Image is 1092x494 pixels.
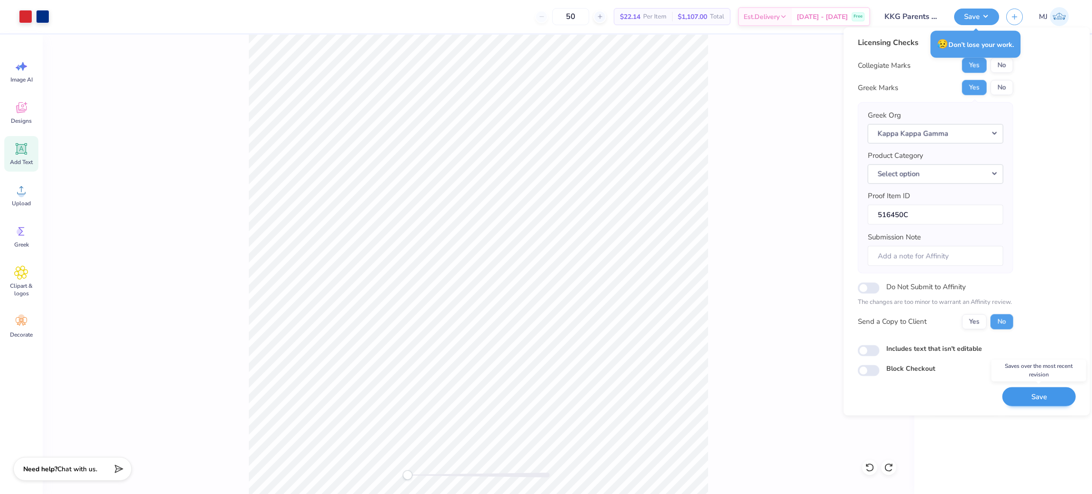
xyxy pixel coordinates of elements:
[937,38,948,50] span: 😥
[868,150,923,161] label: Product Category
[858,316,927,327] div: Send a Copy to Client
[1050,7,1069,26] img: Mark Joshua Mullasgo
[868,164,1003,183] button: Select option
[1002,387,1076,406] button: Save
[992,359,1086,381] div: Saves over the most recent revision
[886,343,982,353] label: Includes text that isn't editable
[858,37,1013,48] div: Licensing Checks
[858,82,898,93] div: Greek Marks
[6,282,37,297] span: Clipart & logos
[23,465,57,474] strong: Need help?
[643,12,666,22] span: Per Item
[991,80,1013,95] button: No
[10,76,33,83] span: Image AI
[868,124,1003,143] button: Kappa Kappa Gamma
[868,232,921,243] label: Submission Note
[403,470,412,480] div: Accessibility label
[962,80,987,95] button: Yes
[962,58,987,73] button: Yes
[877,7,947,26] input: Untitled Design
[991,314,1013,329] button: No
[868,110,901,121] label: Greek Org
[10,158,33,166] span: Add Text
[12,200,31,207] span: Upload
[962,314,987,329] button: Yes
[868,191,910,201] label: Proof Item ID
[858,298,1013,307] p: The changes are too minor to warrant an Affinity review.
[868,246,1003,266] input: Add a note for Affinity
[10,331,33,338] span: Decorate
[854,13,863,20] span: Free
[1039,11,1047,22] span: MJ
[886,363,935,373] label: Block Checkout
[678,12,707,22] span: $1,107.00
[858,60,910,71] div: Collegiate Marks
[620,12,640,22] span: $22.14
[1035,7,1073,26] a: MJ
[11,117,32,125] span: Designs
[930,31,1020,58] div: Don’t lose your work.
[797,12,848,22] span: [DATE] - [DATE]
[744,12,780,22] span: Est. Delivery
[886,281,966,293] label: Do Not Submit to Affinity
[710,12,724,22] span: Total
[991,58,1013,73] button: No
[14,241,29,248] span: Greek
[552,8,589,25] input: – –
[954,9,999,25] button: Save
[57,465,97,474] span: Chat with us.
